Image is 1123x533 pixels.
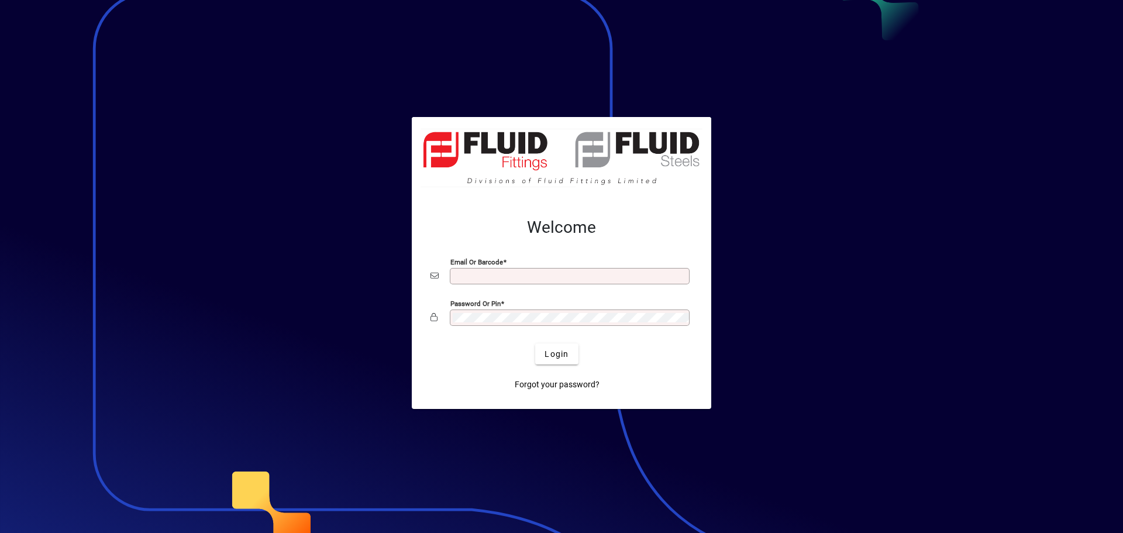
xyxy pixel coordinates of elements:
span: Login [545,348,569,360]
h2: Welcome [430,218,693,238]
mat-label: Email or Barcode [450,258,503,266]
mat-label: Password or Pin [450,300,501,308]
button: Login [535,343,578,364]
span: Forgot your password? [515,379,600,391]
a: Forgot your password? [510,374,604,395]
